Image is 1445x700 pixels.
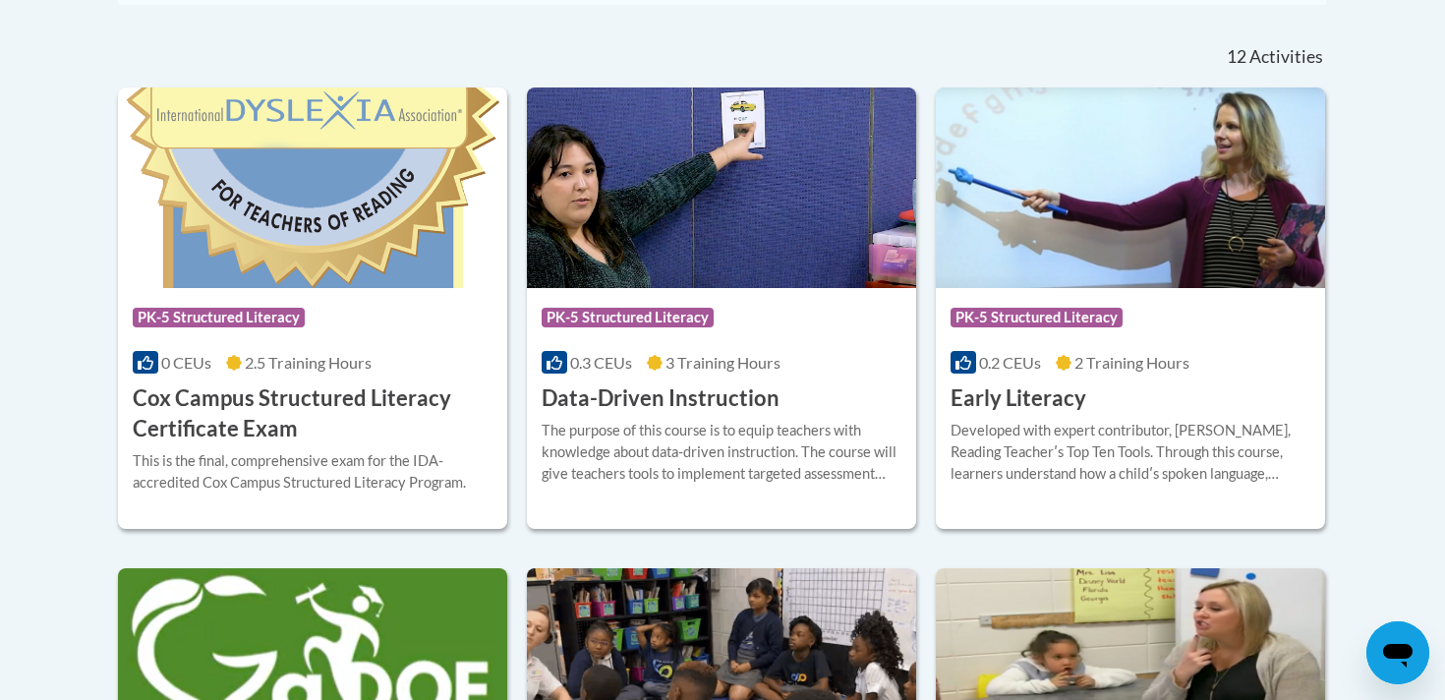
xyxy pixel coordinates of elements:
[118,87,507,528] a: Course LogoPK-5 Structured Literacy0 CEUs2.5 Training Hours Cox Campus Structured Literacy Certif...
[951,308,1123,327] span: PK-5 Structured Literacy
[542,383,780,414] h3: Data-Driven Instruction
[161,353,211,372] span: 0 CEUs
[542,420,901,485] div: The purpose of this course is to equip teachers with knowledge about data-driven instruction. The...
[133,308,305,327] span: PK-5 Structured Literacy
[245,353,372,372] span: 2.5 Training Hours
[951,383,1086,414] h3: Early Literacy
[542,308,714,327] span: PK-5 Structured Literacy
[133,383,492,444] h3: Cox Campus Structured Literacy Certificate Exam
[570,353,632,372] span: 0.3 CEUs
[118,87,507,288] img: Course Logo
[527,87,916,288] img: Course Logo
[936,87,1325,528] a: Course LogoPK-5 Structured Literacy0.2 CEUs2 Training Hours Early LiteracyDeveloped with expert c...
[979,353,1041,372] span: 0.2 CEUs
[133,450,492,494] div: This is the final, comprehensive exam for the IDA-accredited Cox Campus Structured Literacy Program.
[1227,46,1246,68] span: 12
[665,353,780,372] span: 3 Training Hours
[1074,353,1189,372] span: 2 Training Hours
[527,87,916,528] a: Course LogoPK-5 Structured Literacy0.3 CEUs3 Training Hours Data-Driven InstructionThe purpose of...
[1366,621,1429,684] iframe: Button to launch messaging window
[951,420,1310,485] div: Developed with expert contributor, [PERSON_NAME], Reading Teacherʹs Top Ten Tools. Through this c...
[1249,46,1323,68] span: Activities
[936,87,1325,288] img: Course Logo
